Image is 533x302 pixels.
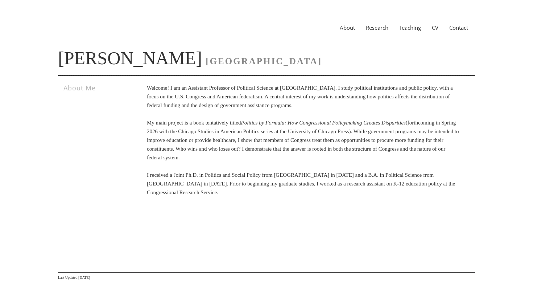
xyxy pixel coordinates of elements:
[58,276,90,279] span: Last Updated [DATE]
[360,24,394,31] a: Research
[444,24,474,31] a: Contact
[63,83,126,92] h3: About Me
[58,48,202,68] a: [PERSON_NAME]
[334,24,360,31] a: About
[426,24,444,31] a: CV
[394,24,426,31] a: Teaching
[206,56,322,66] span: [GEOGRAPHIC_DATA]
[147,83,460,197] p: Welcome! I am an Assistant Professor of Political Science at [GEOGRAPHIC_DATA]. I study political...
[241,120,406,126] i: Politics by Formula: How Congressional Policymaking Creates Disparities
